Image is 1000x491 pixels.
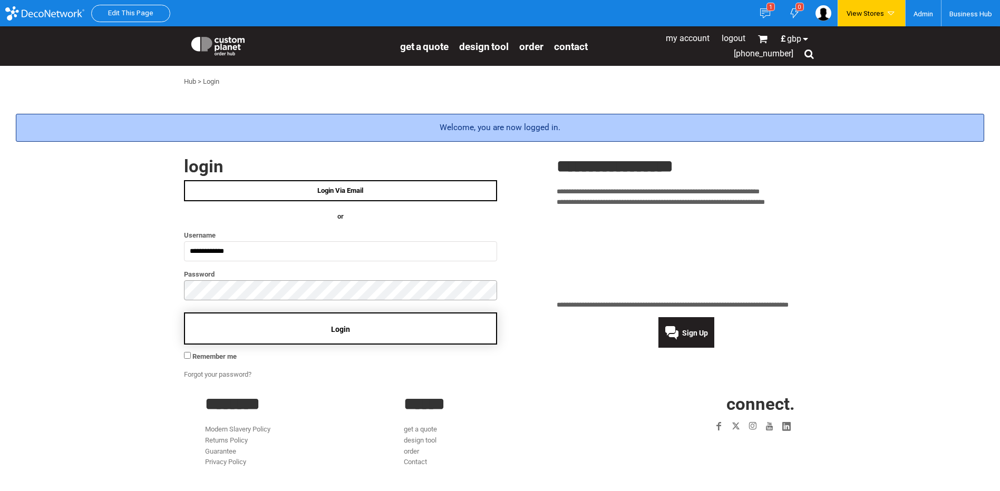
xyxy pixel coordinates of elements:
[554,40,588,52] a: Contact
[404,425,437,433] a: get a quote
[519,41,543,53] span: order
[519,40,543,52] a: order
[554,41,588,53] span: Contact
[184,180,497,201] a: Login Via Email
[459,41,509,53] span: design tool
[400,40,449,52] a: get a quote
[404,447,419,455] a: order
[734,48,793,58] span: [PHONE_NUMBER]
[189,34,247,55] img: Custom Planet
[198,76,201,87] div: >
[205,425,270,433] a: Modern Slavery Policy
[787,35,801,43] span: GBP
[459,40,509,52] a: design tool
[205,447,236,455] a: Guarantee
[184,29,395,61] a: Custom Planet
[795,3,804,11] div: 0
[649,441,795,454] iframe: Customer reviews powered by Trustpilot
[404,458,427,466] a: Contact
[682,329,708,337] span: Sign Up
[184,77,196,85] a: Hub
[108,9,153,17] a: Edit This Page
[603,395,795,413] h2: CONNECT.
[184,158,497,175] h2: Login
[184,229,497,241] label: Username
[404,436,436,444] a: design tool
[317,186,363,194] span: Login Via Email
[184,268,497,280] label: Password
[331,325,350,333] span: Login
[205,436,248,444] a: Returns Policy
[184,211,497,222] h4: OR
[203,76,219,87] div: Login
[781,35,787,43] span: £
[400,41,449,53] span: get a quote
[192,352,237,360] span: Remember me
[557,214,817,293] iframe: Customer reviews powered by Trustpilot
[205,458,246,466] a: Privacy Policy
[766,3,775,11] div: 1
[722,33,745,43] a: Logout
[184,370,251,378] a: Forgot your password?
[16,114,984,142] div: Welcome, you are now logged in.
[666,33,710,43] a: My Account
[184,352,191,359] input: Remember me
